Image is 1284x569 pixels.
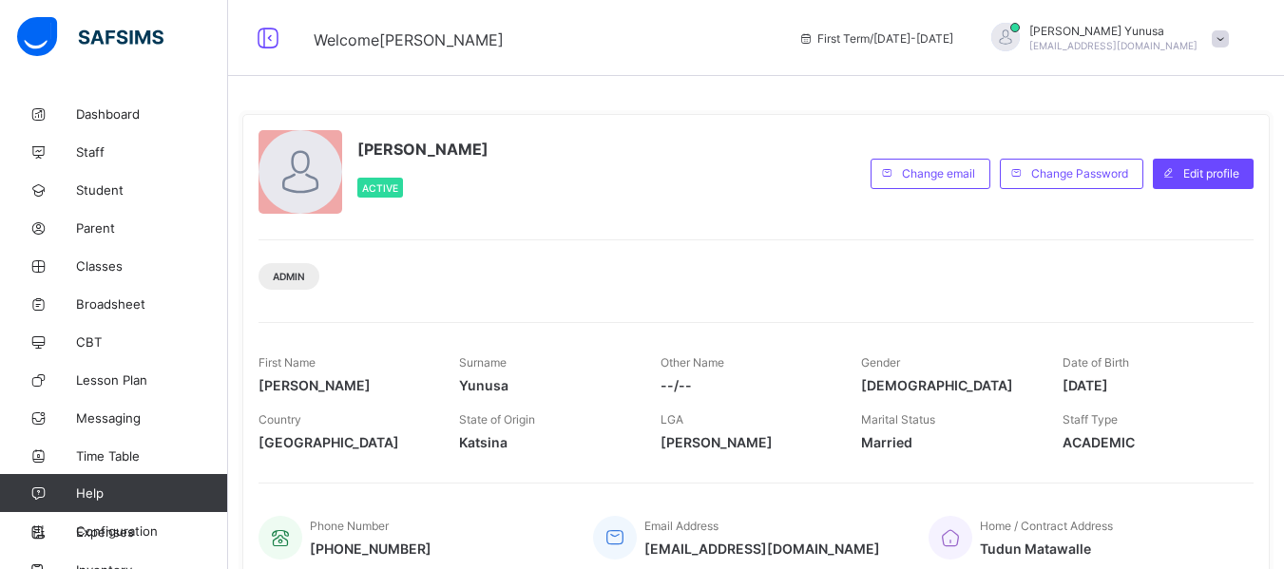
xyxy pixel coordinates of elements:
span: Email Address [644,519,719,533]
span: Marital Status [861,412,935,427]
span: Welcome [PERSON_NAME] [314,30,504,49]
span: Gender [861,355,900,370]
span: Classes [76,258,228,274]
span: ACADEMIC [1063,434,1235,450]
span: Change Password [1031,166,1128,180]
span: Date of Birth [1063,355,1129,370]
span: --/-- [661,377,833,393]
span: Student [76,182,228,198]
span: Tudun Matawalle [980,541,1113,557]
span: Phone Number [310,519,389,533]
span: Staff Type [1063,412,1118,427]
span: CBT [76,334,228,350]
span: Messaging [76,410,228,426]
span: Parent [76,220,228,236]
span: [DATE] [1063,377,1235,393]
span: LGA [661,412,683,427]
span: Surname [459,355,507,370]
span: Edit profile [1183,166,1239,180]
span: [DEMOGRAPHIC_DATA] [861,377,1033,393]
span: Yunusa [459,377,631,393]
span: Dashboard [76,106,228,122]
span: Lesson Plan [76,372,228,388]
span: [PERSON_NAME] [357,140,489,159]
span: Country [259,412,301,427]
span: Active [362,182,398,194]
span: Other Name [661,355,724,370]
img: safsims [17,17,163,57]
span: [PERSON_NAME] [661,434,833,450]
span: [PERSON_NAME] Yunusa [1029,24,1198,38]
span: Change email [902,166,975,180]
span: session/term information [798,31,953,46]
span: State of Origin [459,412,535,427]
span: Time Table [76,448,228,464]
div: Abdurrahman Yunusa [972,23,1238,54]
span: Help [76,485,227,501]
span: [EMAIL_ADDRESS][DOMAIN_NAME] [1029,40,1198,51]
span: Configuration [76,523,227,539]
span: [PERSON_NAME] [259,377,431,393]
span: Home / Contract Address [980,519,1113,533]
span: Admin [273,271,305,282]
span: [EMAIL_ADDRESS][DOMAIN_NAME] [644,541,880,557]
span: Married [861,434,1033,450]
span: [GEOGRAPHIC_DATA] [259,434,431,450]
span: Broadsheet [76,296,228,312]
span: First Name [259,355,316,370]
span: Staff [76,144,228,160]
span: Katsina [459,434,631,450]
span: [PHONE_NUMBER] [310,541,431,557]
